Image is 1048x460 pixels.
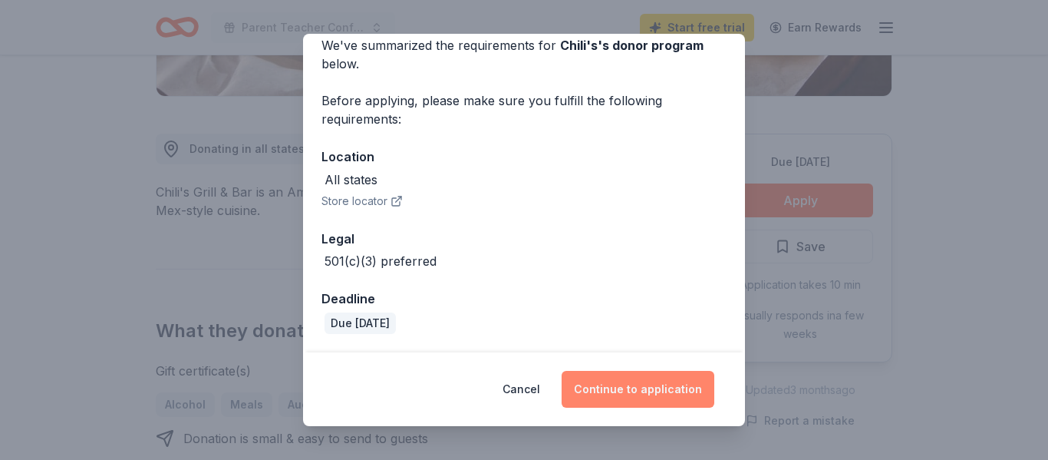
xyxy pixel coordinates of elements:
div: Deadline [321,289,727,309]
div: Legal [321,229,727,249]
button: Cancel [503,371,540,408]
div: Location [321,147,727,167]
div: We've summarized the requirements for below. [321,36,727,73]
div: All states [325,170,377,189]
span: Chili's 's donor program [560,38,704,53]
div: 501(c)(3) preferred [325,252,437,270]
button: Continue to application [562,371,714,408]
button: Store locator [321,192,403,210]
div: Due [DATE] [325,313,396,334]
div: Before applying, please make sure you fulfill the following requirements: [321,91,727,128]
